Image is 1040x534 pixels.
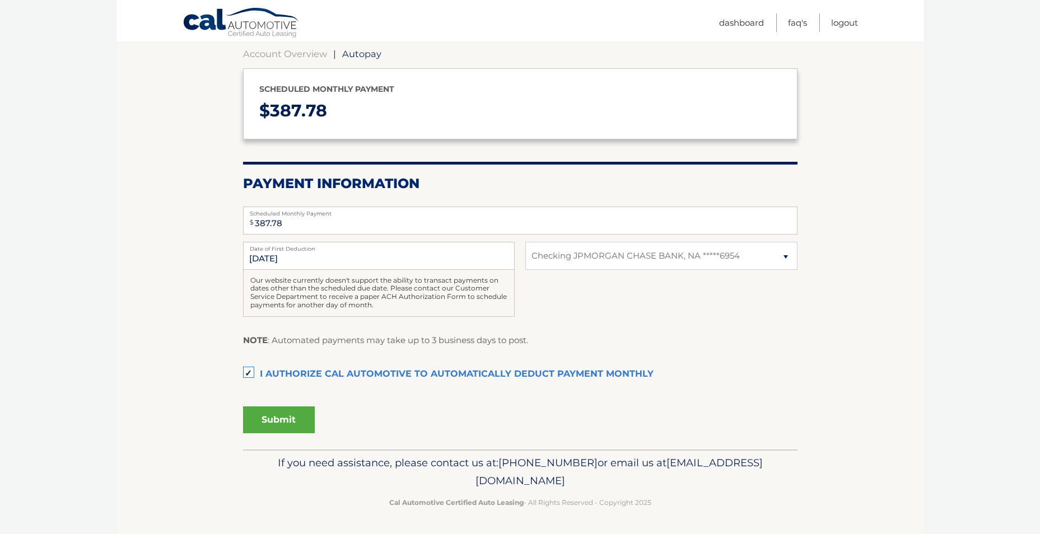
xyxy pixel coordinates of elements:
label: I authorize cal automotive to automatically deduct payment monthly [243,363,798,386]
a: Dashboard [719,13,764,32]
a: Account Overview [243,48,327,59]
p: - All Rights Reserved - Copyright 2025 [250,496,790,508]
span: | [333,48,336,59]
a: Logout [831,13,858,32]
p: Scheduled monthly payment [259,82,781,96]
span: Autopay [342,48,381,59]
a: Cal Automotive [183,7,300,40]
span: $ [246,210,257,235]
p: If you need assistance, please contact us at: or email us at [250,454,790,490]
a: FAQ's [788,13,807,32]
p: : Automated payments may take up to 3 business days to post. [243,333,528,348]
strong: NOTE [243,335,268,345]
input: Payment Date [243,242,515,270]
button: Submit [243,406,315,433]
p: $ [259,96,781,126]
span: [PHONE_NUMBER] [498,456,598,469]
div: Our website currently doesn't support the ability to transact payments on dates other than the sc... [243,270,515,317]
span: [EMAIL_ADDRESS][DOMAIN_NAME] [475,456,763,487]
span: 387.78 [270,100,327,121]
strong: Cal Automotive Certified Auto Leasing [389,498,524,507]
h2: Payment Information [243,175,798,192]
label: Scheduled Monthly Payment [243,207,798,216]
label: Date of First Deduction [243,242,515,251]
input: Payment Amount [243,207,798,235]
